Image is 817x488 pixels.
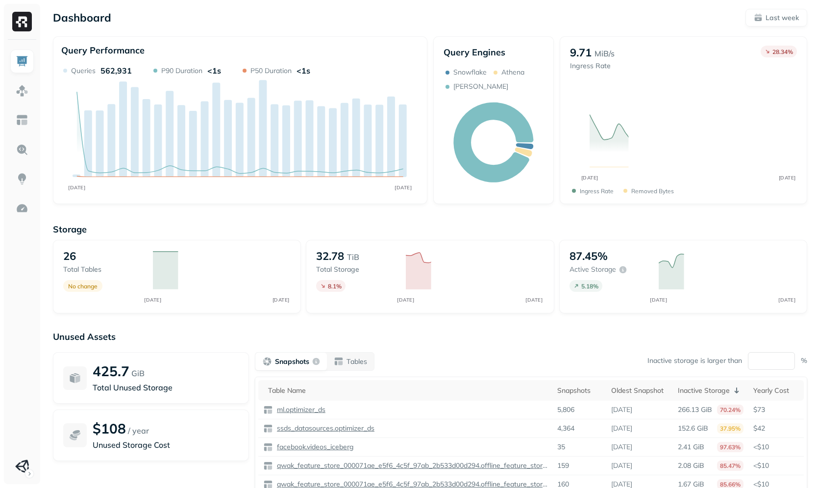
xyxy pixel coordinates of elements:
p: MiB/s [594,48,615,59]
img: Optimization [16,202,28,215]
p: Snowflake [453,68,487,77]
div: Snapshots [557,386,601,395]
p: % [801,356,807,365]
img: table [263,405,273,415]
p: ml.optimizer_ds [275,405,325,414]
p: $108 [93,420,126,437]
p: 2.08 GiB [678,461,704,470]
p: 97.63% [717,442,743,452]
p: ssds_datasources.optimizer_ds [275,424,374,433]
tspan: [DATE] [144,297,161,303]
div: Yearly Cost [753,386,799,395]
p: 35 [557,442,565,452]
p: Ingress Rate [580,187,614,195]
p: Storage [53,224,807,235]
p: Inactive storage is larger than [647,356,742,365]
tspan: [DATE] [68,184,85,190]
p: Ingress Rate [570,61,615,71]
p: <1s [207,66,221,76]
p: Dashboard [53,11,111,25]
p: Total Unused Storage [93,382,239,393]
p: 32.78 [316,249,344,263]
p: 152.6 GiB [678,424,708,433]
p: $73 [753,405,799,414]
img: table [263,424,273,434]
p: Athena [501,68,524,77]
p: Query Performance [61,45,145,56]
p: [PERSON_NAME] [453,82,508,91]
p: Total tables [63,265,143,274]
p: [DATE] [611,461,632,470]
img: Dashboard [16,55,28,68]
p: 28.34 % [772,48,793,55]
p: 8.1 % [328,283,342,290]
p: qwak_feature_store_000071ae_e5f6_4c5f_97ab_2b533d00d294.offline_feature_store_arpumizer_user_leve... [275,461,547,470]
tspan: [DATE] [395,184,412,190]
p: 425.7 [93,362,129,380]
div: Oldest Snapshot [611,386,668,395]
p: 4,364 [557,424,574,433]
p: Unused Storage Cost [93,439,239,451]
p: 2.41 GiB [678,442,704,452]
p: <$10 [753,461,799,470]
p: 9.71 [570,46,592,59]
p: <1s [297,66,310,76]
p: [DATE] [611,424,632,433]
img: Insights [16,173,28,185]
tspan: [DATE] [778,297,795,303]
p: Inactive Storage [678,386,730,395]
p: Removed bytes [631,187,674,195]
a: ml.optimizer_ds [273,405,325,414]
p: facebook.videos_iceberg [275,442,354,452]
p: Last week [766,13,799,23]
p: 26 [63,249,76,263]
p: P50 Duration [250,66,292,76]
p: Query Engines [444,47,544,58]
p: 37.95% [717,423,743,434]
p: / year [128,425,149,437]
p: [DATE] [611,405,632,414]
p: $42 [753,424,799,433]
p: Active storage [569,265,616,274]
img: table [263,442,273,452]
p: P90 Duration [161,66,202,76]
p: GiB [131,367,145,379]
p: 5,806 [557,405,574,414]
p: Tables [347,357,367,366]
a: qwak_feature_store_000071ae_e5f6_4c5f_97ab_2b533d00d294.offline_feature_store_arpumizer_user_leve... [273,461,547,470]
p: 266.13 GiB [678,405,712,414]
p: Queries [71,66,96,76]
tspan: [DATE] [397,297,414,303]
tspan: [DATE] [525,297,543,303]
p: 85.47% [717,461,743,471]
img: Asset Explorer [16,114,28,127]
p: 159 [557,461,569,470]
tspan: [DATE] [779,175,796,181]
p: Unused Assets [53,331,807,342]
p: 562,931 [100,66,132,76]
p: 87.45% [569,249,608,263]
div: Table Name [268,386,547,395]
p: Snapshots [275,357,309,366]
p: TiB [347,251,359,263]
tspan: [DATE] [650,297,668,303]
p: 70.24% [717,405,743,415]
button: Last week [745,9,807,26]
a: ssds_datasources.optimizer_ds [273,424,374,433]
p: No change [68,283,98,290]
p: Total storage [316,265,396,274]
img: table [263,461,273,471]
p: <$10 [753,442,799,452]
p: [DATE] [611,442,632,452]
img: Unity [15,460,29,473]
img: Query Explorer [16,143,28,156]
p: 5.18 % [581,283,598,290]
tspan: [DATE] [581,175,598,181]
img: Assets [16,84,28,97]
a: facebook.videos_iceberg [273,442,354,452]
img: Ryft [12,12,32,31]
tspan: [DATE] [272,297,290,303]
